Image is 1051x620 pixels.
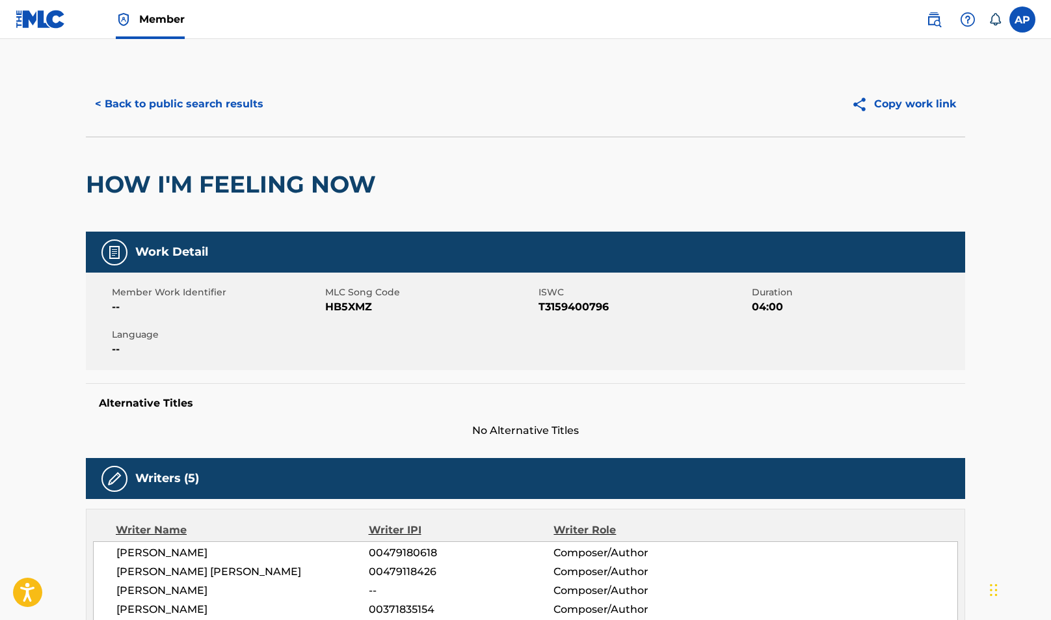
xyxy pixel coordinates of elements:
span: [PERSON_NAME] [116,545,369,561]
div: Notifications [989,13,1002,26]
span: Language [112,328,322,342]
span: ISWC [539,286,749,299]
img: MLC Logo [16,10,66,29]
span: 04:00 [752,299,962,315]
span: -- [369,583,553,599]
span: [PERSON_NAME] [116,602,369,617]
div: Writer IPI [369,522,554,538]
span: No Alternative Titles [86,423,965,438]
span: 00479118426 [369,564,553,580]
button: Copy work link [842,88,965,120]
span: T3159400796 [539,299,749,315]
img: Copy work link [851,96,874,113]
span: HB5XMZ [325,299,535,315]
iframe: Resource Center [1015,412,1051,517]
span: Composer/Author [553,583,722,599]
span: 00479180618 [369,545,553,561]
iframe: Chat Widget [986,558,1051,620]
div: Writer Role [553,522,722,538]
span: -- [112,342,322,357]
div: Drag [990,571,998,610]
span: Member [139,12,185,27]
h5: Alternative Titles [99,397,952,410]
span: -- [112,299,322,315]
button: < Back to public search results [86,88,273,120]
span: MLC Song Code [325,286,535,299]
h2: HOW I'M FEELING NOW [86,170,382,199]
span: 00371835154 [369,602,553,617]
span: [PERSON_NAME] [116,583,369,599]
h5: Work Detail [135,245,208,260]
span: [PERSON_NAME] [PERSON_NAME] [116,564,369,580]
img: Top Rightsholder [116,12,131,27]
div: User Menu [1009,7,1035,33]
div: Help [955,7,981,33]
img: search [926,12,942,27]
a: Public Search [921,7,947,33]
div: Writer Name [116,522,369,538]
img: Work Detail [107,245,122,260]
span: Composer/Author [553,545,722,561]
h5: Writers (5) [135,471,199,486]
span: Duration [752,286,962,299]
span: Composer/Author [553,564,722,580]
span: Member Work Identifier [112,286,322,299]
img: help [960,12,976,27]
img: Writers [107,471,122,487]
span: Composer/Author [553,602,722,617]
